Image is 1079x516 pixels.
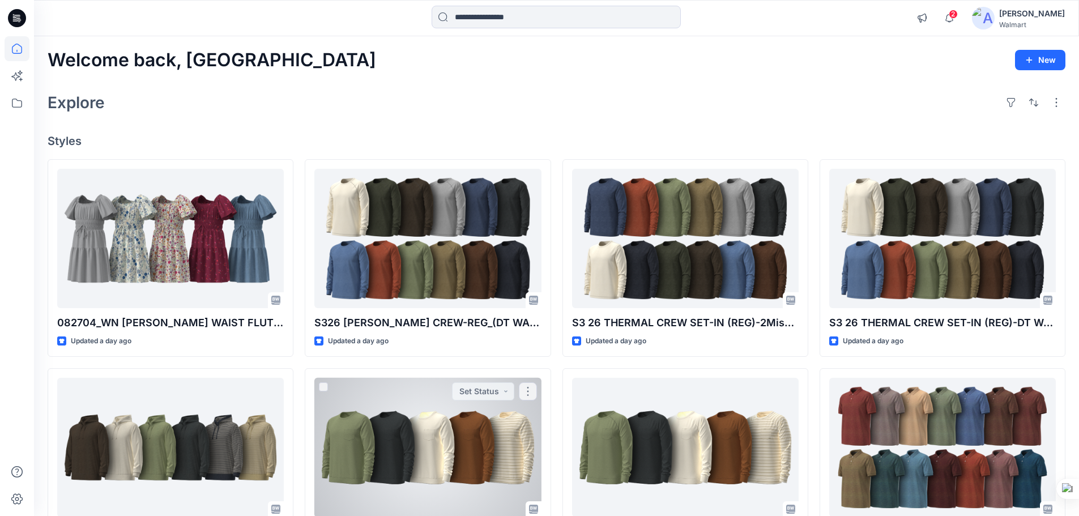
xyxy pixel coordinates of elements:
[586,335,646,347] p: Updated a day ago
[999,7,1065,20] div: [PERSON_NAME]
[843,335,903,347] p: Updated a day ago
[71,335,131,347] p: Updated a day ago
[972,7,995,29] img: avatar
[314,315,541,331] p: S326 [PERSON_NAME] CREW-REG_(DT WAFFLE)-Opt-1
[57,169,284,309] a: 082704_WN SS SMOCK WAIST FLUTTER DRESS
[829,315,1056,331] p: S3 26 THERMAL CREW SET-IN (REG)-DT WAFFLE_OPT-1
[57,315,284,331] p: 082704_WN [PERSON_NAME] WAIST FLUTTER DRESS
[48,134,1065,148] h4: Styles
[48,50,376,71] h2: Welcome back, [GEOGRAPHIC_DATA]
[829,169,1056,309] a: S3 26 THERMAL CREW SET-IN (REG)-DT WAFFLE_OPT-1
[572,315,799,331] p: S3 26 THERMAL CREW SET-IN (REG)-2Miss Waffle_OPT-2
[328,335,389,347] p: Updated a day ago
[1015,50,1065,70] button: New
[949,10,958,19] span: 2
[999,20,1065,29] div: Walmart
[314,169,541,309] a: S326 RAGLON CREW-REG_(DT WAFFLE)-Opt-1
[572,169,799,309] a: S3 26 THERMAL CREW SET-IN (REG)-2Miss Waffle_OPT-2
[48,93,105,112] h2: Explore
